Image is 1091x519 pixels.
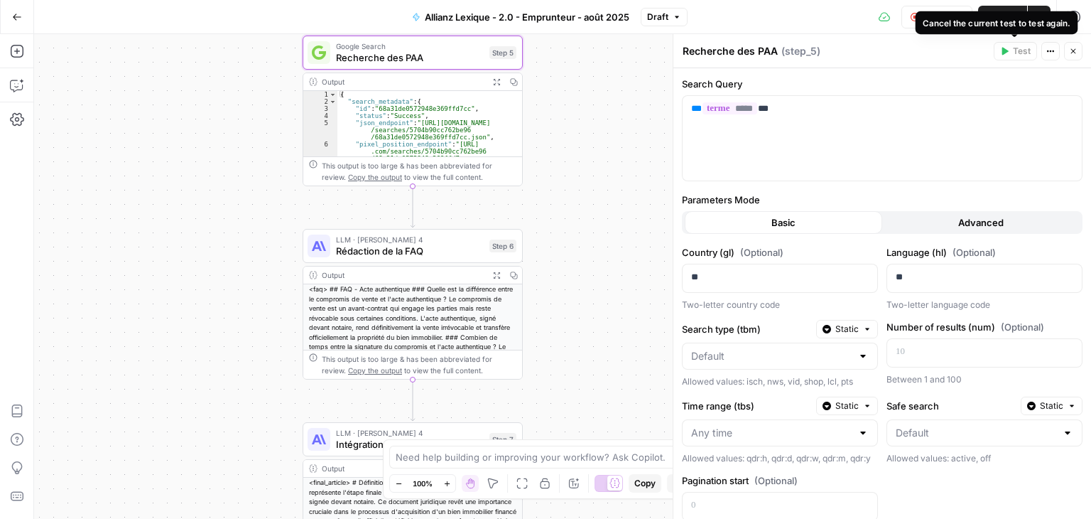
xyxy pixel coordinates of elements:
[303,119,337,141] div: 5
[978,6,1027,28] button: Publish
[1013,45,1031,58] span: Test
[682,193,1082,207] label: Parameters Mode
[896,426,1056,440] input: Default
[740,245,783,259] span: (Optional)
[682,399,810,413] label: Time range (tbs)
[336,427,484,439] span: LLM · [PERSON_NAME] 4
[329,91,337,98] span: Toggle code folding, rows 1 through 171
[771,215,796,230] span: Basic
[1040,400,1063,412] span: Static
[425,10,629,24] span: Allianz Lexique - 2.0 - Emprunteur - août 2025
[781,44,820,58] span: ( step_5 )
[411,380,415,421] g: Edge from step_6 to step_7
[303,229,523,380] div: LLM · [PERSON_NAME] 4Rédaction de la FAQStep 6Output<faq> ## FAQ - Acte authentique ### Quelle es...
[489,46,516,59] div: Step 5
[336,437,484,451] span: Intégration du maillage interne
[886,399,1015,413] label: Safe search
[303,98,337,105] div: 2
[411,186,415,228] g: Edge from step_5 to step_6
[322,353,516,376] div: This output is too large & has been abbreviated for review. to view the full content.
[336,234,484,245] span: LLM · [PERSON_NAME] 4
[303,112,337,119] div: 4
[682,245,878,259] label: Country (gl)
[303,284,522,438] div: <faq> ## FAQ - Acte authentique ### Quelle est la différence entre le compromis de vente et l'act...
[647,11,668,23] span: Draft
[816,320,878,338] button: Static
[835,323,859,336] span: Static
[641,8,688,26] button: Draft
[303,36,523,186] div: Google SearchRecherche des PAAStep 5Output{ "search_metadata":{ "id":"68a31de0572948e369ffd7cc", ...
[303,141,337,169] div: 6
[886,373,1082,386] div: Between 1 and 100
[489,240,516,252] div: Step 6
[691,349,852,363] input: Default
[994,42,1037,60] button: Test
[682,473,878,488] label: Pagination start
[886,245,1082,259] label: Language (hl)
[691,426,852,440] input: Any time
[886,320,1082,334] label: Number of results (num)
[1021,397,1082,415] button: Static
[322,463,484,474] div: Output
[754,473,798,488] span: (Optional)
[348,366,402,375] span: Copy the output
[322,76,484,87] div: Output
[489,433,516,446] div: Step 7
[882,211,1080,234] button: Advanced
[987,10,1019,24] span: Publish
[322,160,516,183] div: This output is too large & has been abbreviated for review. to view the full content.
[303,105,337,112] div: 3
[336,50,484,65] span: Recherche des PAA
[886,299,1082,311] div: Two-letter language code
[329,98,337,105] span: Toggle code folding, rows 2 through 12
[682,375,878,388] div: Allowed values: isch, nws, vid, shop, lcl, pts
[336,244,484,258] span: Rédaction de la FAQ
[886,452,1082,465] div: Allowed values: active, off
[634,477,656,490] span: Copy
[682,77,1082,91] label: Search Query
[682,322,810,336] label: Search type (tbm)
[816,397,878,415] button: Static
[835,400,859,412] span: Static
[413,478,433,489] span: 100%
[958,215,1004,230] span: Advanced
[683,44,778,58] textarea: Recherche des PAA
[682,452,878,465] div: Allowed values: qdr:h, qdr:d, qdr:w, qdr:m, qdr:y
[923,10,963,24] span: Stop Run
[682,299,878,311] div: Two-letter country code
[923,16,1070,29] div: Cancel the current test to test again.
[901,6,972,28] button: Stop Run
[336,41,484,52] span: Google Search
[629,474,661,493] button: Copy
[322,269,484,281] div: Output
[1001,320,1044,334] span: (Optional)
[303,91,337,98] div: 1
[952,245,996,259] span: (Optional)
[403,6,638,28] button: Allianz Lexique - 2.0 - Emprunteur - août 2025
[348,173,402,181] span: Copy the output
